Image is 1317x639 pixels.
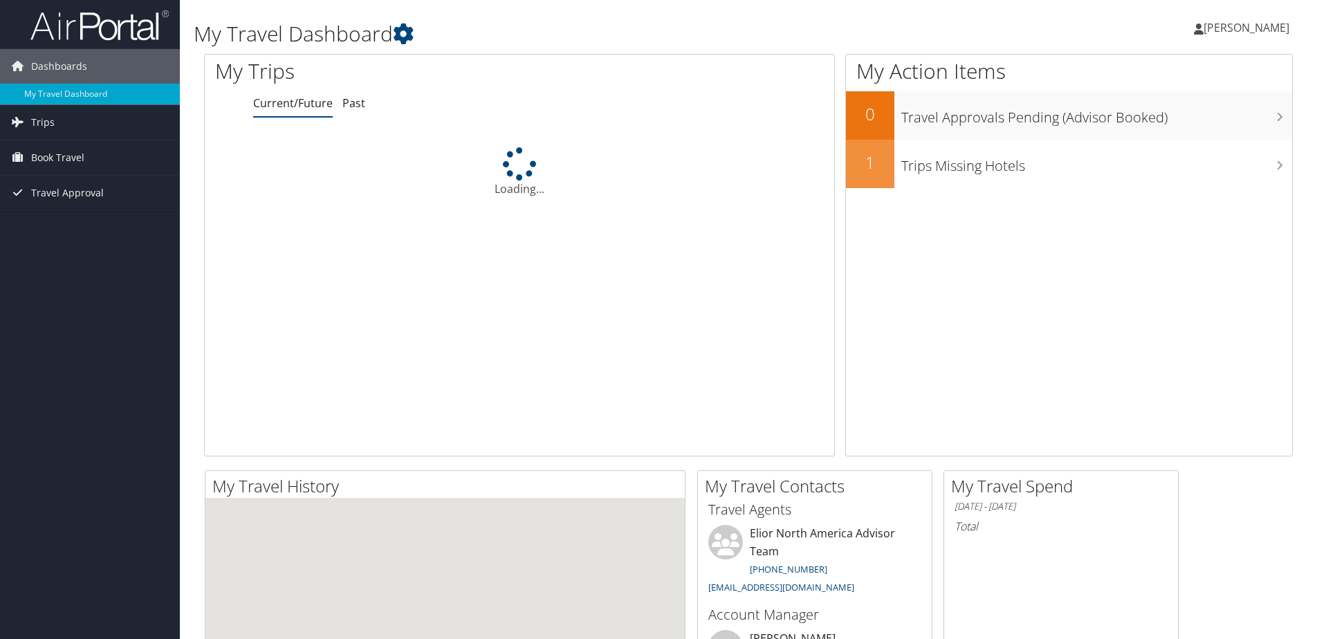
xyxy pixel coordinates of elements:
a: 1Trips Missing Hotels [846,140,1292,188]
h3: Account Manager [708,605,921,624]
li: Elior North America Advisor Team [701,525,928,599]
a: [EMAIL_ADDRESS][DOMAIN_NAME] [708,581,854,593]
span: [PERSON_NAME] [1204,20,1289,35]
a: [PHONE_NUMBER] [750,563,827,575]
h1: My Travel Dashboard [194,19,933,48]
h2: My Travel History [212,474,685,498]
h1: My Trips [215,57,562,86]
h2: My Travel Spend [951,474,1178,498]
h6: Total [955,519,1168,534]
span: Travel Approval [31,176,104,210]
h2: My Travel Contacts [705,474,932,498]
a: Past [342,95,365,111]
h2: 1 [846,151,894,174]
a: 0Travel Approvals Pending (Advisor Booked) [846,91,1292,140]
a: [PERSON_NAME] [1194,7,1303,48]
h1: My Action Items [846,57,1292,86]
span: Trips [31,105,55,140]
h2: 0 [846,102,894,126]
h3: Travel Approvals Pending (Advisor Booked) [901,101,1292,127]
a: Current/Future [253,95,333,111]
span: Dashboards [31,49,87,84]
img: airportal-logo.png [30,9,169,41]
div: Loading... [205,147,834,197]
span: Book Travel [31,140,84,175]
h3: Trips Missing Hotels [901,149,1292,176]
h3: Travel Agents [708,500,921,519]
h6: [DATE] - [DATE] [955,500,1168,513]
